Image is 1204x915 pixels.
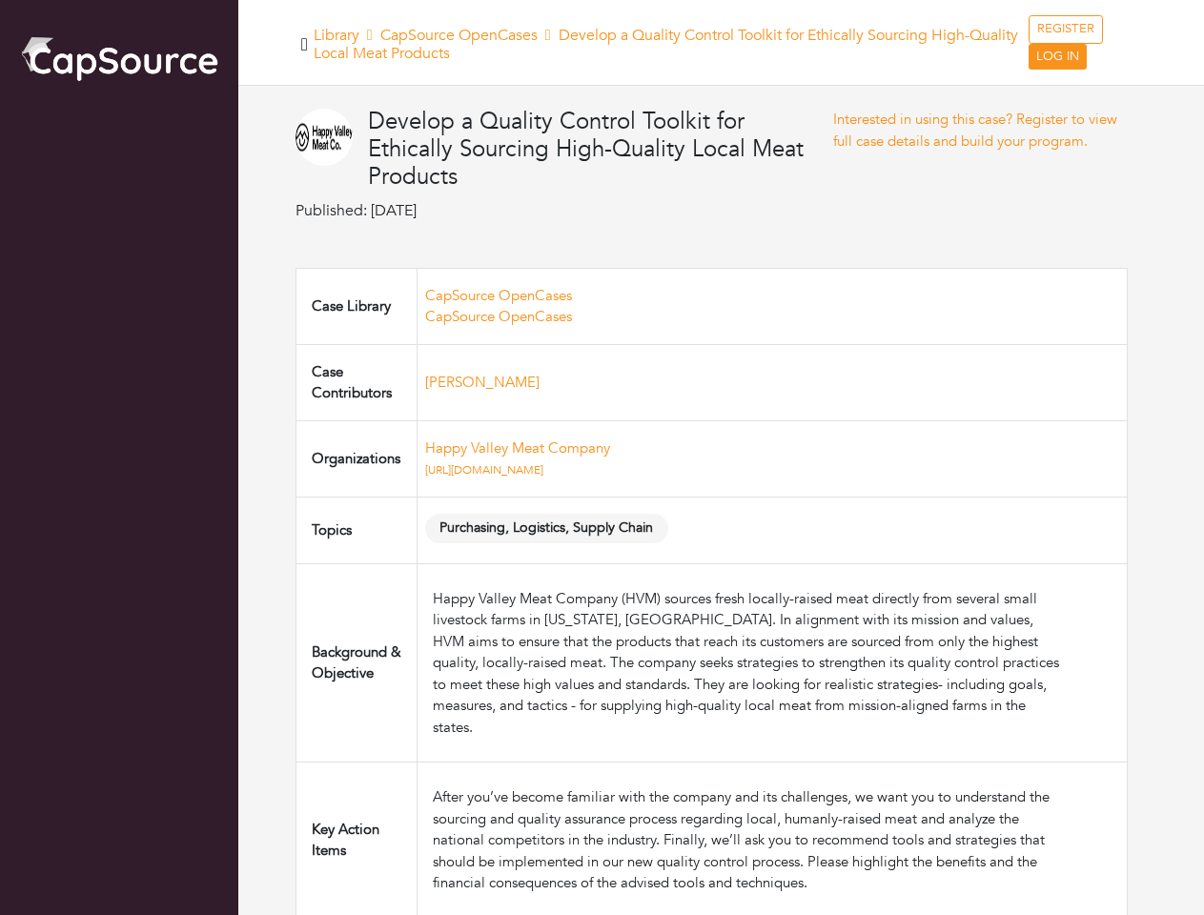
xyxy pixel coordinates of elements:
p: Published: [DATE] [296,199,833,222]
div: After you’ve become familiar with the company and its challenges, we want you to understand the s... [433,786,1065,894]
td: Case Library [296,268,418,344]
div: Happy Valley Meat Company (HVM) sources fresh locally-raised meat directly from several small liv... [433,588,1065,739]
a: CapSource OpenCases [425,286,572,305]
a: REGISTER [1029,15,1103,44]
a: CapSource OpenCases [425,307,572,326]
td: Case Contributors [296,344,418,420]
a: Interested in using this case? Register to view full case details and build your program. [833,110,1117,151]
td: Topics [296,497,418,563]
img: cap_logo.png [19,33,219,83]
a: LOG IN [1029,44,1087,71]
a: [URL][DOMAIN_NAME] [425,462,543,478]
img: HVMC.png [296,109,353,166]
a: [PERSON_NAME] [425,373,540,392]
span: Purchasing, Logistics, Supply Chain [425,514,668,543]
td: Organizations [296,420,418,497]
h5: Library Develop a Quality Control Toolkit for Ethically Sourcing High-Quality Local Meat Products [314,27,1029,63]
a: Happy Valley Meat Company [425,438,610,457]
a: CapSource OpenCases [380,25,538,46]
td: Background & Objective [296,563,418,762]
h4: Develop a Quality Control Toolkit for Ethically Sourcing High-Quality Local Meat Products [368,109,833,191]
